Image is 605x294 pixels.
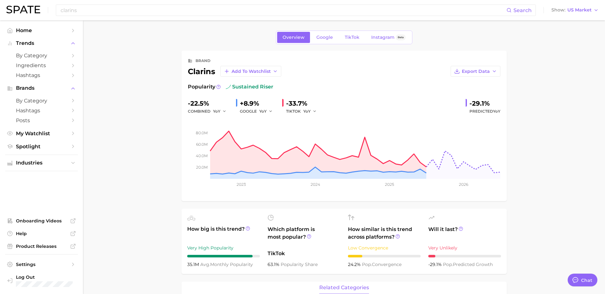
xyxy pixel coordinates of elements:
[5,25,78,35] a: Home
[5,106,78,115] a: Hashtags
[5,229,78,238] a: Help
[232,69,271,74] span: Add to Watchlist
[16,40,67,46] span: Trends
[16,108,67,114] span: Hashtags
[16,117,67,123] span: Posts
[345,35,359,40] span: TikTok
[385,182,394,187] tspan: 2025
[6,6,40,13] img: SPATE
[362,262,372,267] abbr: popularity index
[268,262,281,267] span: 63.1%
[268,226,340,247] span: Which platform is most popular?
[348,255,421,257] div: 2 / 10
[428,226,501,241] span: Will it last?
[16,262,67,267] span: Settings
[513,7,532,13] span: Search
[428,255,501,257] div: 1 / 10
[5,260,78,269] a: Settings
[16,143,67,150] span: Spotlight
[5,142,78,151] a: Spotlight
[188,98,231,108] div: -22.5%
[348,262,362,267] span: 24.2%
[469,108,500,115] span: Predicted
[16,98,67,104] span: by Category
[462,69,490,74] span: Export Data
[5,51,78,60] a: by Category
[303,108,317,115] button: YoY
[200,262,210,267] abbr: average
[196,57,210,65] div: brand
[469,98,500,108] div: -29.1%
[319,285,369,290] span: related categories
[187,262,200,267] span: 35.1m
[303,108,311,114] span: YoY
[286,98,321,108] div: -33.7%
[16,160,67,166] span: Industries
[5,158,78,168] button: Industries
[16,52,67,59] span: by Category
[16,274,73,280] span: Log Out
[188,66,281,77] div: clarins
[187,225,260,241] span: How big is this trend?
[428,262,443,267] span: -29.1%
[187,244,260,252] div: Very High Popularity
[60,5,506,16] input: Search here for a brand, industry, or ingredient
[283,35,305,40] span: Overview
[5,38,78,48] button: Trends
[339,32,365,43] a: TikTok
[348,226,421,241] span: How similar is this trend across platforms?
[5,115,78,125] a: Posts
[16,85,67,91] span: Brands
[551,8,565,12] span: Show
[226,83,273,91] span: sustained riser
[187,255,260,257] div: 9 / 10
[371,35,395,40] span: Instagram
[226,84,231,89] img: sustained riser
[5,83,78,93] button: Brands
[16,62,67,68] span: Ingredients
[5,241,78,251] a: Product Releases
[16,72,67,78] span: Hashtags
[259,108,267,114] span: YoY
[428,244,501,252] div: Very Unlikely
[5,129,78,138] a: My Watchlist
[16,218,67,224] span: Onboarding Videos
[286,108,321,115] div: TIKTOK
[220,66,281,77] button: Add to Watchlist
[188,83,215,91] span: Popularity
[16,130,67,136] span: My Watchlist
[213,108,220,114] span: YoY
[5,70,78,80] a: Hashtags
[268,250,340,257] span: TikTok
[16,27,67,33] span: Home
[311,32,338,43] a: Google
[362,262,402,267] span: convergence
[5,216,78,226] a: Onboarding Videos
[366,32,411,43] a: InstagramBeta
[5,272,78,289] a: Log out. Currently logged in with e-mail cdauhajr@estee.com.
[5,96,78,106] a: by Category
[240,98,277,108] div: +8.9%
[281,262,318,267] span: popularity share
[5,60,78,70] a: Ingredients
[16,243,67,249] span: Product Releases
[493,109,500,114] span: YoY
[213,108,227,115] button: YoY
[567,8,592,12] span: US Market
[316,35,333,40] span: Google
[259,108,273,115] button: YoY
[188,108,231,115] div: combined
[16,231,67,236] span: Help
[236,182,246,187] tspan: 2023
[277,32,310,43] a: Overview
[550,6,600,14] button: ShowUS Market
[240,108,277,115] div: GOOGLE
[200,262,253,267] span: monthly popularity
[348,244,421,252] div: Low Convergence
[443,262,493,267] span: predicted growth
[398,35,404,40] span: Beta
[310,182,320,187] tspan: 2024
[459,182,468,187] tspan: 2026
[443,262,453,267] abbr: popularity index
[451,66,500,77] button: Export Data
